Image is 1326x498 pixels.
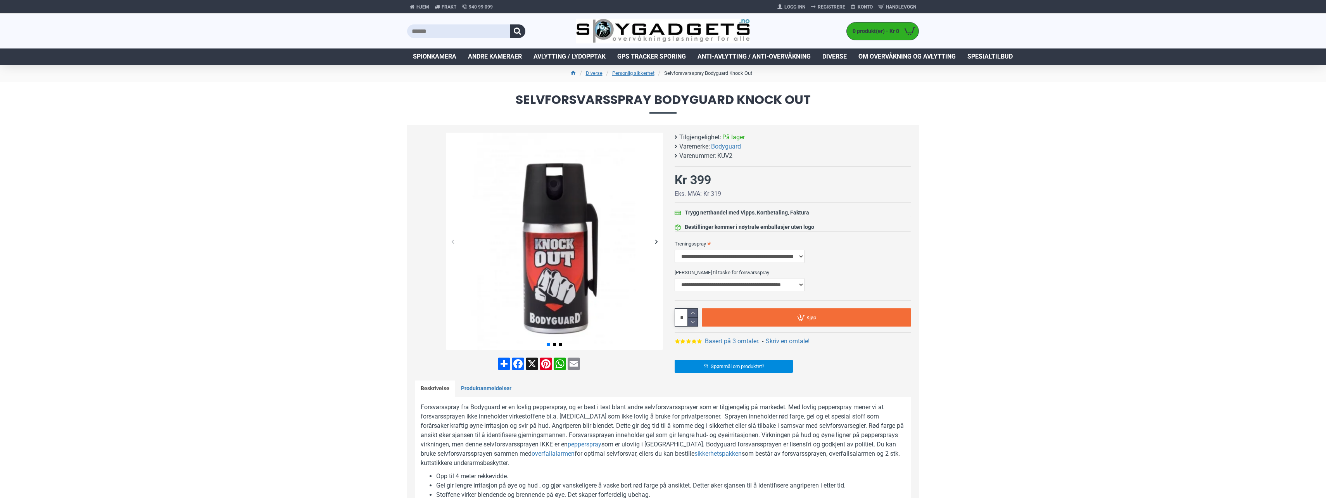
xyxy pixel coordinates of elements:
a: Logg Inn [775,1,808,13]
span: 0 produkt(er) - Kr 0 [847,27,901,35]
p: Forsvarsspray fra Bodyguard er en lovlig pepperspray, og er best i test blant andre selvforsvarss... [421,403,905,468]
a: Produktanmeldelser [455,380,517,397]
span: Andre kameraer [468,52,522,61]
span: Logg Inn [784,3,805,10]
b: - [762,337,763,345]
a: Share [497,358,511,370]
span: På lager [722,133,745,142]
a: GPS Tracker Sporing [611,48,692,65]
a: Personlig sikkerhet [612,69,654,77]
label: Treningsspray [675,237,911,250]
b: Tilgjengelighet: [679,133,721,142]
span: Kjøp [806,315,816,320]
span: Om overvåkning og avlytting [858,52,956,61]
a: Andre kameraer [462,48,528,65]
span: Diverse [822,52,847,61]
a: Spørsmål om produktet? [675,360,793,373]
span: Avlytting / Lydopptak [534,52,606,61]
span: Selvforsvarsspray Bodyguard Knock Out [407,93,919,113]
div: Kr 399 [675,171,711,189]
span: Anti-avlytting / Anti-overvåkning [698,52,811,61]
span: Frakt [442,3,456,10]
div: Next slide [649,235,663,248]
a: Konto [848,1,875,13]
div: Bestillinger kommer i nøytrale emballasjer uten logo [685,223,814,231]
span: Go to slide 1 [547,343,550,346]
a: overfallalarmen [532,449,575,458]
b: Varemerke: [679,142,710,151]
span: Go to slide 3 [559,343,562,346]
span: 940 99 099 [469,3,493,10]
span: Spionkamera [413,52,456,61]
span: Konto [858,3,873,10]
span: Hjem [416,3,429,10]
a: Skriv en omtale! [766,337,810,346]
a: Diverse [586,69,603,77]
span: GPS Tracker Sporing [617,52,686,61]
a: X [525,358,539,370]
a: Diverse [817,48,853,65]
a: Spionkamera [407,48,462,65]
a: Handlevogn [875,1,919,13]
a: Registrere [808,1,848,13]
a: Bodyguard [711,142,741,151]
div: Trygg netthandel med Vipps, Kortbetaling, Faktura [685,209,809,217]
img: SpyGadgets.no [576,19,750,44]
a: Avlytting / Lydopptak [528,48,611,65]
a: Spesialtilbud [962,48,1019,65]
b: Varenummer: [679,151,716,161]
div: Previous slide [446,235,459,248]
img: Forsvarsspray - Lovlig Pepperspray - SpyGadgets.no [446,133,663,350]
a: Pinterest [539,358,553,370]
span: Spesialtilbud [967,52,1013,61]
a: Beskrivelse [415,380,455,397]
label: [PERSON_NAME] til taske for forsvarsspray [675,266,911,278]
a: Om overvåkning og avlytting [853,48,962,65]
span: KUV2 [717,151,732,161]
li: Gel gir lengre irritasjon på øye og hud , og gjør vanskeligere å vaske bort rød farge på ansiktet... [436,481,905,490]
a: WhatsApp [553,358,567,370]
a: sikkerhetspakken [694,449,742,458]
a: Email [567,358,581,370]
a: 0 produkt(er) - Kr 0 [847,22,919,40]
a: Basert på 3 omtaler. [705,337,760,346]
li: Opp til 4 meter rekkevidde. [436,472,905,481]
a: Anti-avlytting / Anti-overvåkning [692,48,817,65]
span: Handlevogn [886,3,916,10]
span: Go to slide 2 [553,343,556,346]
a: Facebook [511,358,525,370]
a: pepperspray [568,440,601,449]
span: Registrere [818,3,845,10]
